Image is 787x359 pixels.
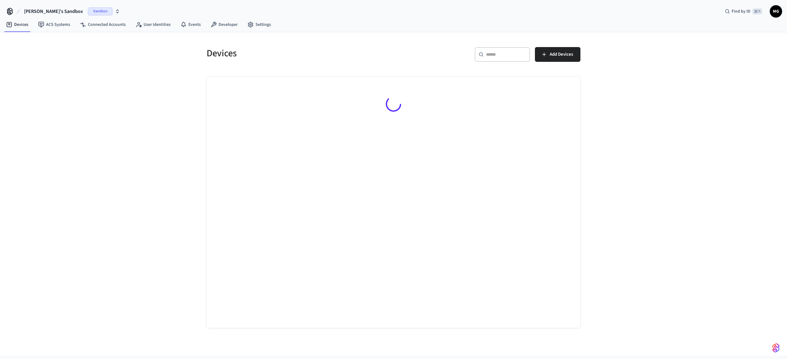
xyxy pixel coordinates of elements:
a: Devices [1,19,33,30]
span: [PERSON_NAME]'s Sandbox [24,8,83,15]
a: Developer [206,19,243,30]
span: ⌘ K [752,8,762,14]
img: SeamLogoGradient.69752ec5.svg [772,343,780,353]
a: Settings [243,19,276,30]
button: MG [770,5,782,18]
span: Find by ID [732,8,750,14]
h5: Devices [207,47,390,60]
span: MG [770,6,781,17]
span: Sandbox [88,7,113,15]
a: Events [176,19,206,30]
a: User Identities [131,19,176,30]
span: Add Devices [550,50,573,58]
a: Connected Accounts [75,19,131,30]
button: Add Devices [535,47,580,62]
a: ACS Systems [33,19,75,30]
div: Find by ID⌘ K [720,6,767,17]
